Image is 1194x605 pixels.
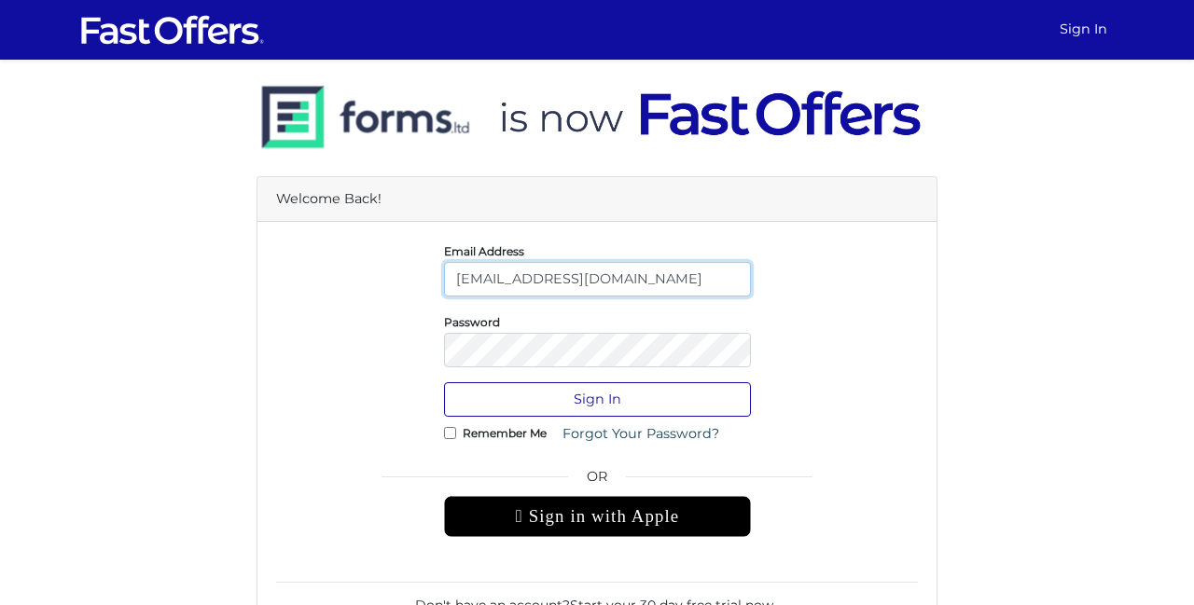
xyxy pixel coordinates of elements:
div: Welcome Back! [257,177,937,222]
a: Forgot Your Password? [550,417,731,451]
label: Remember Me [463,431,547,435]
label: Email Address [444,249,524,254]
input: E-Mail [444,262,751,296]
span: OR [444,466,751,496]
button: Sign In [444,382,751,417]
a: Sign In [1052,11,1115,48]
div: Sign in with Apple [444,496,751,537]
label: Password [444,320,500,324]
